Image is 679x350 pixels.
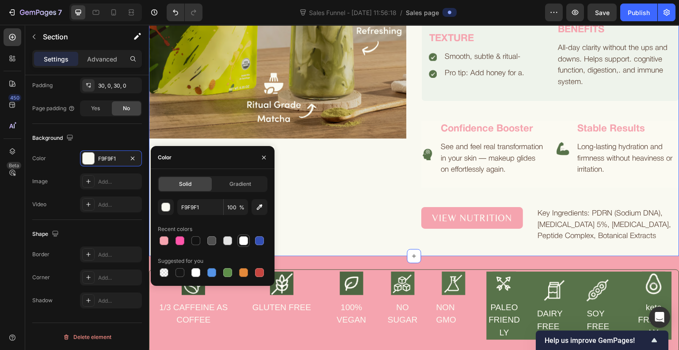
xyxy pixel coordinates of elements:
div: Background [32,132,75,144]
div: Shadow [32,296,53,304]
div: Shape [32,228,61,240]
div: Publish [628,8,650,17]
span: Sales Funnel - [DATE] 11:56:18 [307,8,398,17]
span: Help us improve GemPages! [545,336,649,345]
p: Key Ingredients: PDRN (Sodium DNA), [MEDICAL_DATA] 5%, [MEDICAL_DATA], Peptide Complex, Botanical... [389,183,530,217]
div: VIEW NUTRITION [283,186,363,200]
div: Pro tip: Add honey for a. [295,42,377,55]
img: Alt image [121,247,145,270]
img: Alt image [293,247,317,270]
img: Alt image [272,124,284,135]
p: 7 [58,7,62,18]
button: 7 [4,4,66,21]
div: Page padding [32,104,75,112]
div: Open Intercom Messenger [649,307,670,328]
div: PALEO FRIENDLY [338,276,374,315]
div: Add... [98,251,140,259]
div: Add... [98,178,140,186]
div: Video [32,200,46,208]
img: Alt image [191,247,214,270]
div: Recent colors [158,225,192,233]
div: SOY FREE [437,282,473,309]
div: 30, 0, 30, 0 [98,82,140,90]
img: Alt image [33,247,56,270]
span: / [400,8,402,17]
div: Color [32,154,46,162]
div: Undo/Redo [167,4,202,21]
div: NON GMO [286,276,324,303]
p: Stable Results [429,97,530,112]
p: Settings [44,54,69,64]
span: No [123,104,130,112]
img: Alt image [242,247,266,270]
div: Border [32,250,50,258]
div: Corner [32,273,50,281]
div: GLUTEN FREE [96,276,170,290]
p: Advanced [87,54,117,64]
div: Image [32,177,48,185]
div: Smooth, subtle & ritual- [295,26,373,39]
div: 450 [8,94,21,101]
button: VIEW NUTRITION [272,182,374,204]
span: Solid [179,180,191,188]
div: Color [158,154,172,162]
p: Section [43,31,115,42]
div: DAIRY FREE [388,282,423,309]
button: Show survey - Help us improve GemPages! [545,335,660,346]
iframe: Design area [149,25,679,350]
input: Eg: FFFFFF [177,199,223,215]
div: Delete element [63,332,111,342]
p: Confidence Booster [292,97,395,112]
img: Alt image [493,247,517,270]
div: All-day clarity without the ups and downs. Helps support. cognitive function, digestion,. and imm... [408,17,523,64]
div: 100% VEGAN [184,276,221,303]
img: Alt image [437,253,461,277]
button: Delete element [32,330,142,344]
span: Sales page [406,8,439,17]
div: keto FRIENDLY [487,276,523,315]
div: Add... [98,297,140,305]
img: Alt image [407,117,421,131]
div: 1/3 CAFFEINE AS COFFEE [8,276,82,303]
div: Padding [32,81,53,89]
div: Beta [7,162,21,169]
img: Alt image [344,247,367,270]
span: Yes [91,104,100,112]
div: F9F9F1 [98,155,124,163]
div: Add... [98,201,140,209]
p: Long-lasting hydration and firmness without heaviness or irritation. [429,117,530,151]
p: See and feel real transformation in your skin — makeup glides on effortlessly again. [292,117,395,151]
button: Save [587,4,617,21]
span: Gradient [229,180,251,188]
div: NO SUGAR [235,276,272,303]
div: Add... [98,274,140,282]
span: Save [595,9,610,16]
button: Publish [620,4,657,21]
div: Suggested for you [158,257,203,265]
span: % [239,204,244,212]
img: Alt image [394,253,417,277]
